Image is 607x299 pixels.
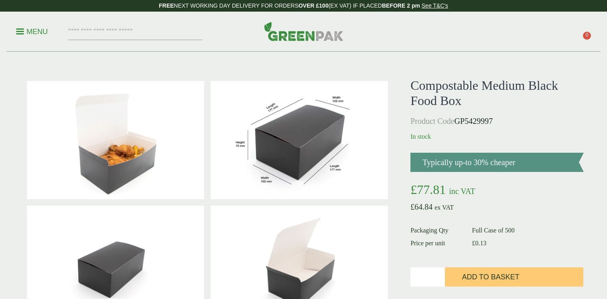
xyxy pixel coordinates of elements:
span: £ [410,202,414,211]
span: £ [472,240,475,246]
strong: OVER £100 [298,2,329,9]
dt: Price per unit [410,238,462,248]
span: inc VAT [449,187,475,196]
bdi: 64.84 [410,202,432,211]
p: In stock [410,132,583,141]
span: Add to Basket [462,273,519,282]
a: Menu [16,27,48,35]
p: Menu [16,27,48,36]
img: GreenPak Supplies [264,22,343,41]
button: Add to Basket [445,267,583,287]
bdi: 0.13 [472,240,487,246]
span: ex VAT [434,204,454,211]
bdi: 77.81 [410,182,446,197]
span: £ [410,182,417,197]
a: See T&C's [422,2,448,9]
h1: Compostable Medium Black Food Box [410,78,583,109]
img: Medium Black Chicken Box (Large) [27,81,204,199]
span: Product Code [410,117,454,125]
img: ChickenBox_mediumBlack [211,81,388,199]
strong: BEFORE 2 pm [382,2,420,9]
dt: Packaging Qty [410,226,462,235]
span: 0 [583,32,591,40]
p: GP5429997 [410,115,583,127]
strong: FREE [159,2,174,9]
dd: Full Case of 500 [472,226,584,235]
